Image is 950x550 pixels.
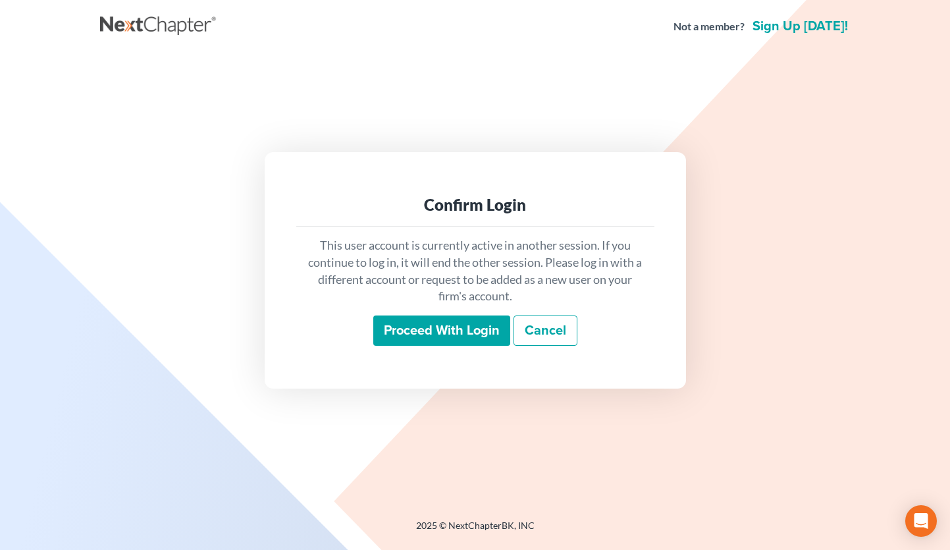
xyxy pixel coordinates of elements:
[307,194,644,215] div: Confirm Login
[750,20,851,33] a: Sign up [DATE]!
[307,237,644,305] p: This user account is currently active in another session. If you continue to log in, it will end ...
[373,316,510,346] input: Proceed with login
[905,505,937,537] div: Open Intercom Messenger
[673,19,745,34] strong: Not a member?
[100,519,851,543] div: 2025 © NextChapterBK, INC
[514,316,577,346] a: Cancel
